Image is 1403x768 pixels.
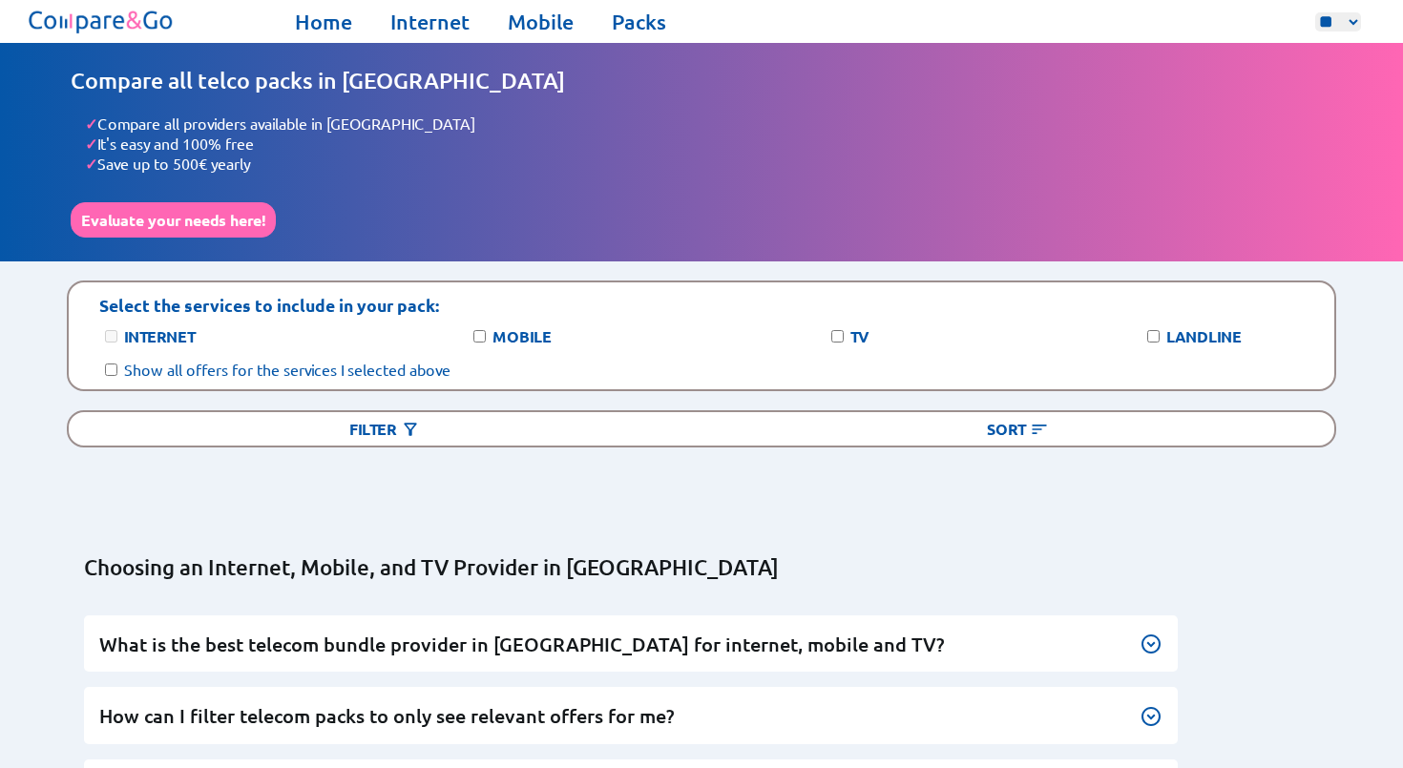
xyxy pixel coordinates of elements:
[1030,420,1049,439] img: Button open the sorting menu
[85,154,97,174] span: ✓
[508,9,574,35] a: Mobile
[71,67,1333,94] h1: Compare all telco packs in [GEOGRAPHIC_DATA]
[1166,326,1242,346] label: Landline
[99,294,439,316] p: Select the services to include in your pack:
[99,703,1162,729] h3: How can I filter telecom packs to only see relevant offers for me?
[71,202,276,238] button: Evaluate your needs here!
[124,360,450,379] label: Show all offers for the services I selected above
[401,420,420,439] img: Button open the filtering menu
[295,9,352,35] a: Home
[85,134,1333,154] li: It's easy and 100% free
[85,134,97,154] span: ✓
[124,326,195,346] label: Internet
[492,326,552,346] label: Mobile
[390,9,470,35] a: Internet
[85,114,1333,134] li: Compare all providers available in [GEOGRAPHIC_DATA]
[69,412,701,446] div: Filter
[99,632,1162,657] h3: What is the best telecom bundle provider in [GEOGRAPHIC_DATA] for internet, mobile and TV?
[1140,705,1162,728] img: Button to expand the text
[612,9,666,35] a: Packs
[85,114,97,134] span: ✓
[85,154,1333,174] li: Save up to 500€ yearly
[701,412,1334,446] div: Sort
[850,326,869,346] label: TV
[84,554,1335,581] h2: Choosing an Internet, Mobile, and TV Provider in [GEOGRAPHIC_DATA]
[1140,633,1162,655] img: Button to expand the text
[25,5,178,38] img: Logo of Compare&Go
